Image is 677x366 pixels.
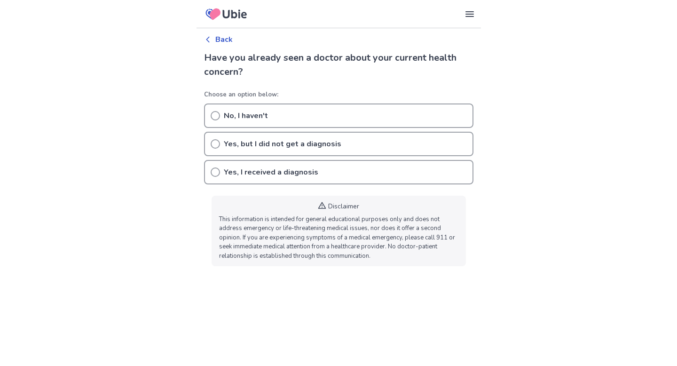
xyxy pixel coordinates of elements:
p: This information is intended for general educational purposes only and does not address emergency... [219,215,458,261]
h2: Have you already seen a doctor about your current health concern? [204,51,473,79]
p: Choose an option below: [204,90,473,100]
p: Back [215,34,233,45]
p: No, I haven't [224,110,268,121]
p: Yes, but I did not get a diagnosis [224,138,341,150]
p: Disclaimer [328,201,359,211]
p: Yes, I received a diagnosis [224,167,318,178]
